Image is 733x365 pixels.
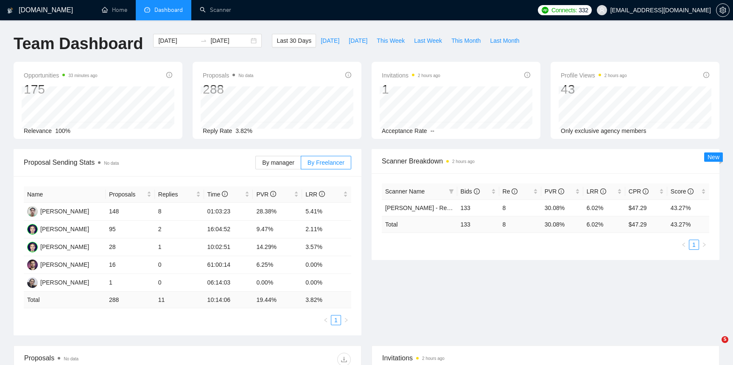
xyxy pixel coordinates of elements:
td: 6.02% [583,199,625,216]
span: user [599,7,605,13]
span: download [338,356,350,363]
a: 1 [331,315,341,325]
a: setting [716,7,730,14]
img: AK [27,242,38,252]
span: info-circle [270,191,276,197]
span: Profile Views [561,70,627,80]
button: right [699,240,709,250]
span: By manager [262,159,294,166]
button: setting [716,3,730,17]
span: Opportunities [24,70,98,80]
td: 43.27% [667,199,709,216]
td: 5.41% [302,203,351,221]
td: 2.11% [302,221,351,238]
span: swap-right [200,37,207,44]
td: 10:14:06 [204,292,253,308]
td: Total [382,216,457,232]
input: End date [210,36,249,45]
td: 30.08 % [541,216,583,232]
span: Score [671,188,694,195]
td: 0 [155,274,204,292]
td: 133 [457,199,499,216]
time: 2 hours ago [418,73,440,78]
span: LRR [305,191,325,198]
span: info-circle [166,72,172,78]
span: By Freelancer [308,159,344,166]
span: Scanner Name [385,188,425,195]
a: [PERSON_NAME] - React High [385,205,469,211]
span: Last 30 Days [277,36,311,45]
td: 10:02:51 [204,238,253,256]
img: PR [27,277,38,288]
td: 8 [499,216,541,232]
button: [DATE] [316,34,344,47]
span: info-circle [643,188,649,194]
span: CPR [629,188,649,195]
td: 11 [155,292,204,308]
img: IS [27,206,38,217]
td: 133 [457,216,499,232]
span: right [702,242,707,247]
span: Proposal Sending Stats [24,157,255,168]
div: [PERSON_NAME] [40,207,89,216]
td: 14.29% [253,238,302,256]
td: 0.00% [302,256,351,274]
img: DF [27,260,38,270]
span: info-circle [703,72,709,78]
span: info-circle [222,191,228,197]
span: No data [104,161,119,166]
span: [DATE] [349,36,367,45]
img: upwork-logo.png [542,7,548,14]
span: PVR [545,188,565,195]
span: info-circle [524,72,530,78]
span: New [708,154,719,160]
td: 148 [106,203,155,221]
button: Last Week [409,34,447,47]
span: to [200,37,207,44]
button: This Week [372,34,409,47]
td: 01:03:23 [204,203,253,221]
div: 288 [203,81,253,97]
span: filter [447,185,456,198]
span: info-circle [474,188,480,194]
span: -- [431,127,434,134]
th: Name [24,186,106,203]
span: filter [449,189,454,194]
span: 332 [579,6,588,15]
span: Replies [158,190,194,199]
span: Bids [461,188,480,195]
td: 16 [106,256,155,274]
td: 30.08% [541,199,583,216]
td: 3.82 % [302,292,351,308]
button: Last 30 Days [272,34,316,47]
a: AK[PERSON_NAME] [27,243,89,250]
span: Scanner Breakdown [382,156,709,166]
span: Invitations [382,70,440,80]
li: Previous Page [679,240,689,250]
time: 2 hours ago [452,159,475,164]
td: 16:04:52 [204,221,253,238]
span: Last Month [490,36,519,45]
th: Replies [155,186,204,203]
h1: Team Dashboard [14,34,143,54]
input: Start date [158,36,197,45]
span: info-circle [600,188,606,194]
td: 0.00% [302,274,351,292]
button: right [341,315,351,325]
span: info-circle [512,188,518,194]
div: [PERSON_NAME] [40,278,89,287]
div: [PERSON_NAME] [40,260,89,269]
span: This Month [451,36,481,45]
a: searchScanner [200,6,231,14]
td: 28.38% [253,203,302,221]
li: 1 [331,315,341,325]
td: 2 [155,221,204,238]
button: This Month [447,34,485,47]
span: Reply Rate [203,127,232,134]
span: No data [64,357,78,361]
td: $ 47.29 [625,216,667,232]
td: $47.29 [625,199,667,216]
span: left [323,318,328,323]
iframe: Intercom live chat [704,336,725,357]
div: 43 [561,81,627,97]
